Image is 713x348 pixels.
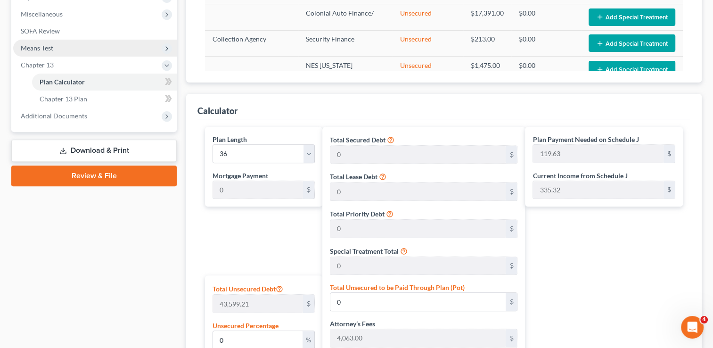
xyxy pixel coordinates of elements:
[303,295,314,313] div: $
[303,181,314,199] div: $
[681,316,704,339] iframe: Intercom live chat
[589,61,675,78] button: Add Special Treatment
[330,319,375,329] label: Attorney’s Fees
[11,166,177,186] a: Review & File
[506,146,517,164] div: $
[213,171,268,181] label: Mortgage Payment
[533,171,627,181] label: Current Income from Schedule J
[21,112,87,120] span: Additional Documents
[21,27,60,35] span: SOFA Review
[511,4,581,30] td: $0.00
[298,4,393,30] td: Colonial Auto Finance/
[700,316,708,323] span: 4
[533,145,664,163] input: 0.00
[506,220,517,238] div: $
[21,10,63,18] span: Miscellaneous
[330,209,385,219] label: Total Priority Debt
[393,30,463,56] td: Unsecured
[506,182,517,200] div: $
[213,283,283,294] label: Total Unsecured Debt
[533,134,639,144] label: Plan Payment Needed on Schedule J
[205,30,298,56] td: Collection Agency
[213,181,303,199] input: 0.00
[213,321,279,331] label: Unsecured Percentage
[13,23,177,40] a: SOFA Review
[506,293,517,311] div: $
[330,135,385,145] label: Total Secured Debt
[213,134,247,144] label: Plan Length
[32,74,177,91] a: Plan Calculator
[298,30,393,56] td: Security Finance
[393,57,463,83] td: Unsecured
[330,246,399,256] label: Special Treatment Total
[330,172,377,182] label: Total Lease Debt
[664,145,675,163] div: $
[330,282,465,292] label: Total Unsecured to be Paid Through Plan (Pot)
[506,329,517,347] div: $
[40,78,85,86] span: Plan Calculator
[298,57,393,83] td: NES [US_STATE]
[330,146,506,164] input: 0.00
[21,44,53,52] span: Means Test
[21,61,54,69] span: Chapter 13
[330,329,506,347] input: 0.00
[11,140,177,162] a: Download & Print
[40,95,87,103] span: Chapter 13 Plan
[463,30,511,56] td: $213.00
[330,257,506,275] input: 0.00
[511,30,581,56] td: $0.00
[589,8,675,26] button: Add Special Treatment
[213,295,303,313] input: 0.00
[197,105,238,116] div: Calculator
[463,57,511,83] td: $1,475.00
[463,4,511,30] td: $17,391.00
[511,57,581,83] td: $0.00
[589,34,675,52] button: Add Special Treatment
[533,181,664,199] input: 0.00
[393,4,463,30] td: Unsecured
[506,257,517,275] div: $
[330,293,506,311] input: 0.00
[32,91,177,108] a: Chapter 13 Plan
[330,182,506,200] input: 0.00
[330,220,506,238] input: 0.00
[664,181,675,199] div: $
